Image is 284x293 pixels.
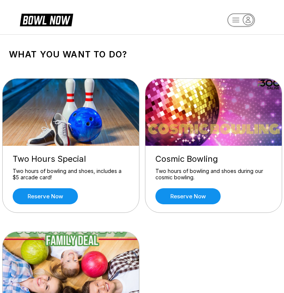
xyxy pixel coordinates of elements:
[145,79,283,146] img: Cosmic Bowling
[9,49,275,60] h1: What you want to do?
[155,188,221,204] a: Reserve now
[3,79,140,146] img: Two Hours Special
[155,168,272,181] div: Two hours of bowling and shoes during our cosmic bowling.
[13,168,129,181] div: Two hours of bowling and shoes, includes a $5 arcade card!
[13,188,78,204] a: Reserve now
[13,154,129,164] div: Two Hours Special
[155,154,272,164] div: Cosmic Bowling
